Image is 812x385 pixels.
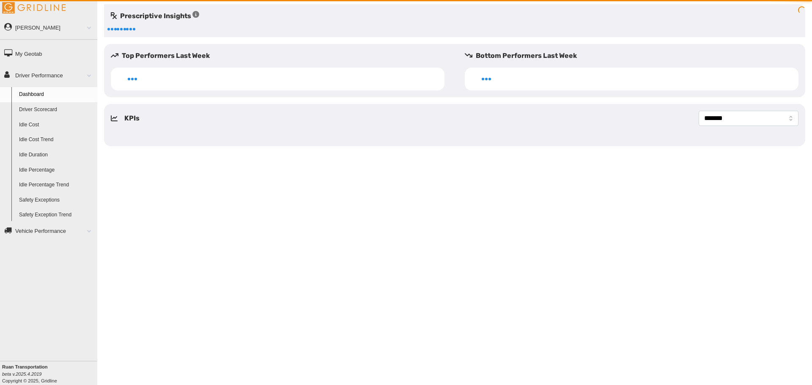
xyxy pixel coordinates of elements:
a: Safety Exceptions [15,193,97,208]
a: Dashboard [15,87,97,102]
h5: Prescriptive Insights [111,11,199,21]
a: Idle Percentage [15,163,97,178]
b: Ruan Transportation [2,364,48,369]
a: Idle Duration [15,147,97,163]
a: Idle Percentage Trend [15,177,97,193]
h5: KPIs [124,113,140,123]
h5: Top Performers Last Week [111,51,451,61]
h5: Bottom Performers Last Week [465,51,805,61]
i: beta v.2025.4.2019 [2,371,41,377]
a: Safety Exception Trend [15,208,97,223]
div: Copyright © 2025, Gridline [2,363,97,384]
img: Gridline [2,2,66,14]
a: Driver Scorecard [15,102,97,117]
a: Idle Cost [15,117,97,133]
a: Idle Cost Trend [15,132,97,147]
